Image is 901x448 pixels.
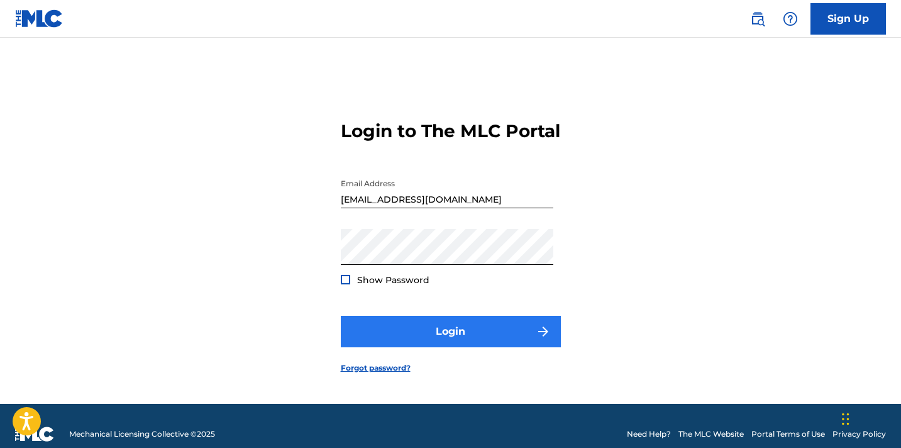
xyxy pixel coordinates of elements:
h3: Login to The MLC Portal [341,120,560,142]
div: Drag [842,400,849,438]
a: The MLC Website [678,428,744,440]
a: Sign Up [810,3,886,35]
a: Portal Terms of Use [751,428,825,440]
span: Mechanical Licensing Collective © 2025 [69,428,215,440]
img: f7272a7cc735f4ea7f67.svg [536,324,551,339]
img: MLC Logo [15,9,64,28]
img: search [750,11,765,26]
iframe: Chat Widget [838,388,901,448]
a: Public Search [745,6,770,31]
a: Privacy Policy [832,428,886,440]
a: Forgot password? [341,362,411,374]
div: Help [778,6,803,31]
img: help [783,11,798,26]
img: logo [15,427,54,442]
a: Need Help? [627,428,671,440]
button: Login [341,316,561,347]
span: Show Password [357,274,429,286]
